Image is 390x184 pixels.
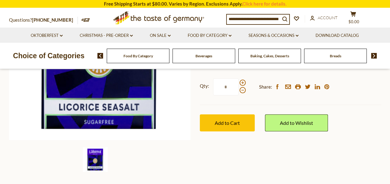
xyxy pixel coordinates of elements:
[123,54,153,58] a: Food By Category
[215,120,240,126] span: Add to Cart
[249,32,298,39] a: Seasons & Occasions
[310,15,338,21] a: Account
[150,32,171,39] a: On Sale
[348,19,359,24] span: $0.00
[32,17,73,23] a: [PHONE_NUMBER]
[80,32,133,39] a: Christmas - PRE-ORDER
[250,54,289,58] a: Baking, Cakes, Desserts
[31,32,63,39] a: Oktoberfest
[200,82,209,90] strong: Qty:
[195,54,212,58] a: Beverages
[265,114,328,131] a: Add to Wishlist
[213,78,239,95] input: Qty:
[330,54,341,58] a: Breads
[188,32,231,39] a: Food By Category
[9,16,78,24] p: Questions?
[97,53,103,59] img: previous arrow
[344,11,363,27] button: $0.00
[83,147,108,172] img: Lakerol Licorice Sea Salt Candy Drops, Pocket Pack, 2.64oz
[242,1,286,7] a: Click here for details.
[318,15,338,20] span: Account
[316,32,359,39] a: Download Catalog
[259,83,272,91] span: Share:
[371,53,377,59] img: next arrow
[200,114,255,131] button: Add to Cart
